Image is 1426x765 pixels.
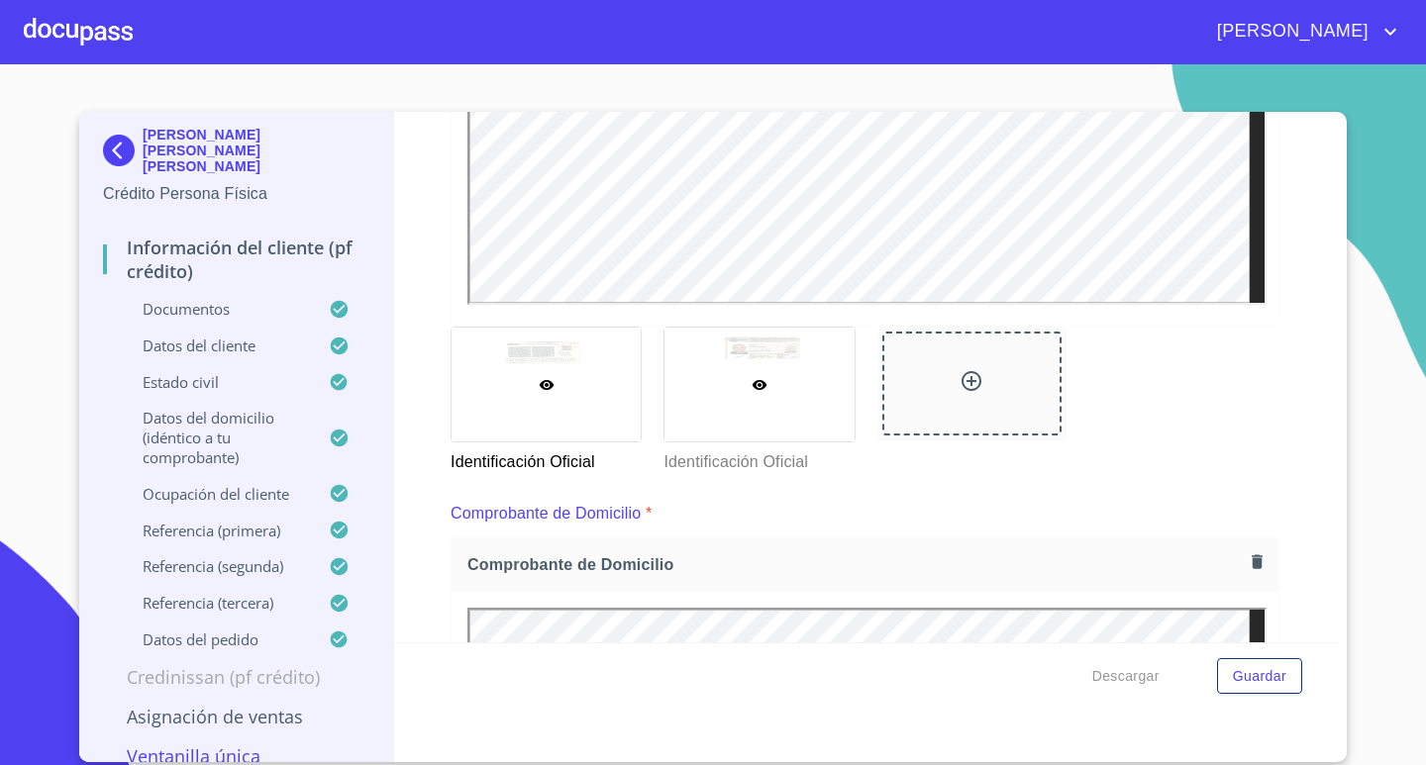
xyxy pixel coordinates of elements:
span: Descargar [1092,664,1160,689]
p: Identificación Oficial [451,442,640,474]
p: Ocupación del Cliente [103,484,329,504]
p: Comprobante de Domicilio [451,502,641,526]
button: Guardar [1217,658,1302,695]
img: Docupass spot blue [103,135,143,166]
p: Referencia (tercera) [103,593,329,613]
p: Datos del cliente [103,335,329,355]
p: Referencia (segunda) [103,556,329,576]
p: Información del cliente (PF crédito) [103,236,369,283]
p: Referencia (primera) [103,521,329,540]
p: Crédito Persona Física [103,182,369,206]
button: Descargar [1084,658,1168,695]
button: account of current user [1202,16,1402,48]
p: Documentos [103,299,329,319]
p: Datos del domicilio (idéntico a tu comprobante) [103,408,329,467]
p: Estado Civil [103,372,329,392]
span: Guardar [1233,664,1286,689]
span: [PERSON_NAME] [1202,16,1378,48]
p: Identificación Oficial [663,442,853,474]
div: [PERSON_NAME] [PERSON_NAME] [PERSON_NAME] [103,127,369,182]
p: Datos del pedido [103,629,329,649]
span: Comprobante de Domicilio [467,554,1244,575]
p: [PERSON_NAME] [PERSON_NAME] [PERSON_NAME] [143,127,369,174]
p: Credinissan (PF crédito) [103,665,369,689]
p: Asignación de Ventas [103,705,369,728]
